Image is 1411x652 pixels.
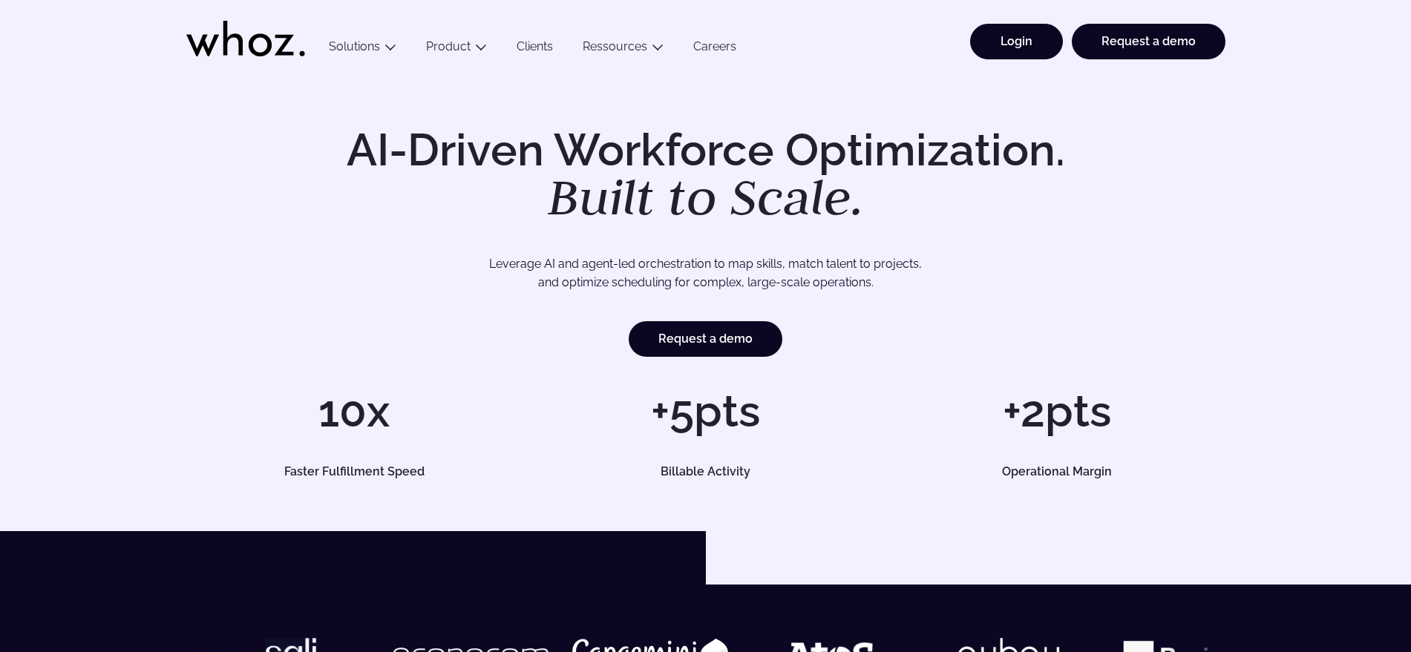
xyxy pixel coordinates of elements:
h1: AI-Driven Workforce Optimization. [326,128,1086,223]
a: Request a demo [629,321,782,357]
h1: +5pts [537,389,874,433]
iframe: Chatbot [1313,554,1390,631]
a: Ressources [583,39,647,53]
h5: Operational Margin [906,466,1208,478]
em: Built to Scale. [548,164,864,229]
p: Leverage AI and agent-led orchestration to map skills, match talent to projects, and optimize sch... [238,254,1173,292]
a: Request a demo [1072,24,1225,59]
h1: 10x [186,389,523,433]
button: Solutions [314,39,411,59]
a: Login [970,24,1063,59]
button: Ressources [568,39,678,59]
a: Product [426,39,471,53]
h5: Faster Fulfillment Speed [203,466,505,478]
a: Clients [502,39,568,59]
button: Product [411,39,502,59]
a: Careers [678,39,751,59]
h5: Billable Activity [554,466,857,478]
h1: +2pts [888,389,1225,433]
